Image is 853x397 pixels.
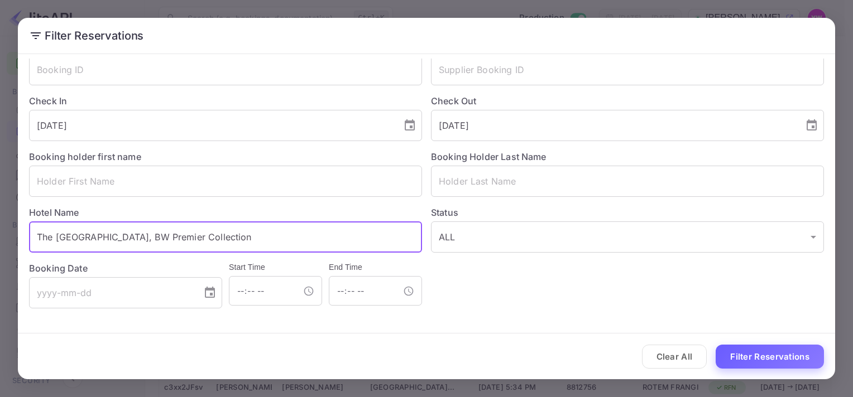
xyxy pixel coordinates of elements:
[431,94,824,108] label: Check Out
[29,277,194,308] input: yyyy-mm-dd
[431,151,547,162] label: Booking Holder Last Name
[431,166,824,197] input: Holder Last Name
[29,151,141,162] label: Booking holder first name
[199,282,221,304] button: Choose date
[29,94,422,108] label: Check In
[431,110,796,141] input: yyyy-mm-dd
[29,54,422,85] input: Booking ID
[431,206,824,219] label: Status
[29,166,422,197] input: Holder First Name
[716,345,824,369] button: Filter Reservations
[329,262,422,274] h6: End Time
[399,114,421,137] button: Choose date, selected date is Aug 20, 2025
[431,221,824,253] div: ALL
[18,18,835,54] h2: Filter Reservations
[431,54,824,85] input: Supplier Booking ID
[29,207,79,218] label: Hotel Name
[29,221,422,253] input: Hotel Name
[229,262,322,274] h6: Start Time
[29,110,394,141] input: yyyy-mm-dd
[29,262,222,275] label: Booking Date
[642,345,707,369] button: Clear All
[801,114,823,137] button: Choose date, selected date is Aug 21, 2025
